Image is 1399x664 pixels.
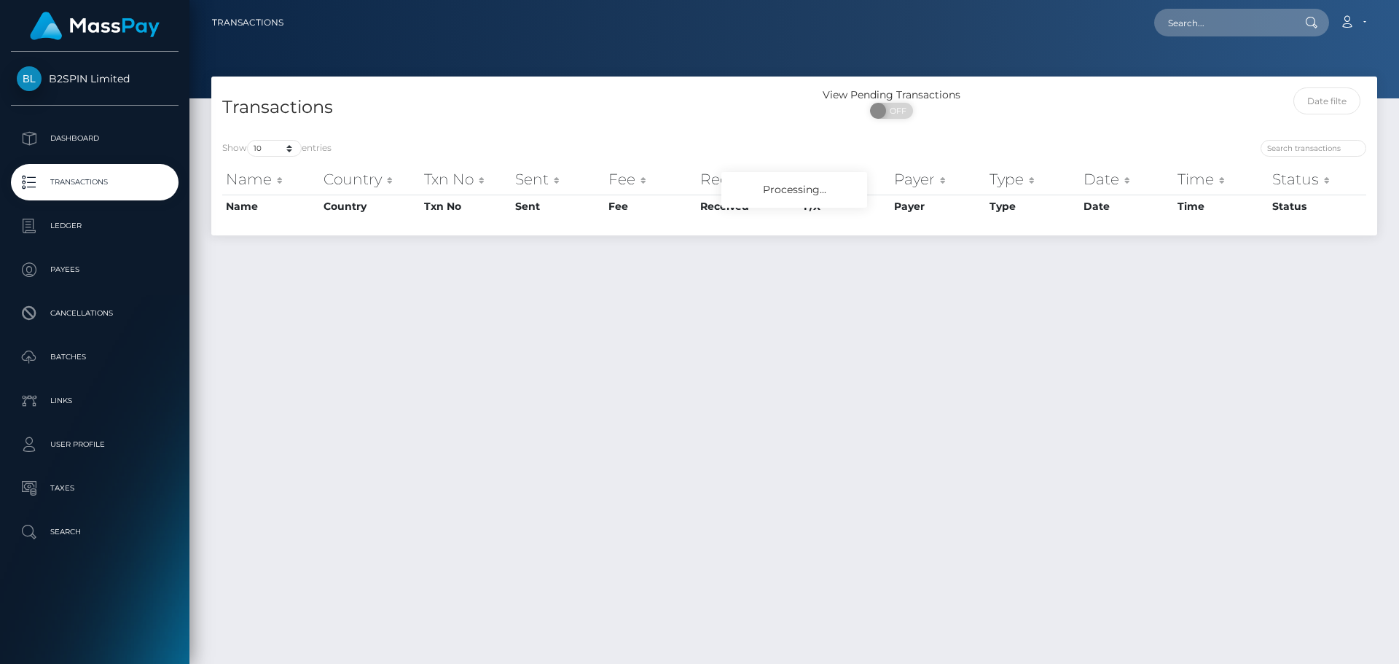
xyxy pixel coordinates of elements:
a: Taxes [11,470,179,507]
p: Payees [17,259,173,281]
select: Showentries [247,140,302,157]
div: View Pending Transactions [794,87,989,103]
div: Processing... [721,172,867,208]
p: Links [17,390,173,412]
a: Transactions [212,7,283,38]
p: Taxes [17,477,173,499]
p: Transactions [17,171,173,193]
th: Date [1080,165,1174,194]
th: Received [697,195,800,218]
th: Payer [890,195,986,218]
th: Country [320,195,421,218]
th: Date [1080,195,1174,218]
label: Show entries [222,140,332,157]
th: Type [986,195,1080,218]
input: Search transactions [1261,140,1366,157]
span: OFF [878,103,914,119]
a: Links [11,383,179,419]
p: Ledger [17,215,173,237]
th: Txn No [420,195,512,218]
th: Type [986,165,1080,194]
th: Fee [605,165,697,194]
th: Received [697,165,800,194]
input: Date filter [1293,87,1361,114]
th: Name [222,195,320,218]
a: Transactions [11,164,179,200]
th: F/X [800,165,890,194]
img: MassPay Logo [30,12,160,40]
a: Payees [11,251,179,288]
input: Search... [1154,9,1291,36]
p: Batches [17,346,173,368]
h4: Transactions [222,95,783,120]
a: Cancellations [11,295,179,332]
img: B2SPIN Limited [17,66,42,91]
p: Dashboard [17,128,173,149]
th: Country [320,165,421,194]
th: Status [1269,165,1366,194]
th: Time [1174,165,1269,194]
p: Search [17,521,173,543]
a: Search [11,514,179,550]
th: Sent [512,165,605,194]
p: User Profile [17,434,173,456]
p: Cancellations [17,302,173,324]
span: B2SPIN Limited [11,72,179,85]
th: Txn No [420,165,512,194]
a: Batches [11,339,179,375]
th: Fee [605,195,697,218]
a: User Profile [11,426,179,463]
th: Time [1174,195,1269,218]
th: Sent [512,195,605,218]
th: Name [222,165,320,194]
a: Dashboard [11,120,179,157]
th: Payer [890,165,986,194]
a: Ledger [11,208,179,244]
th: Status [1269,195,1366,218]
